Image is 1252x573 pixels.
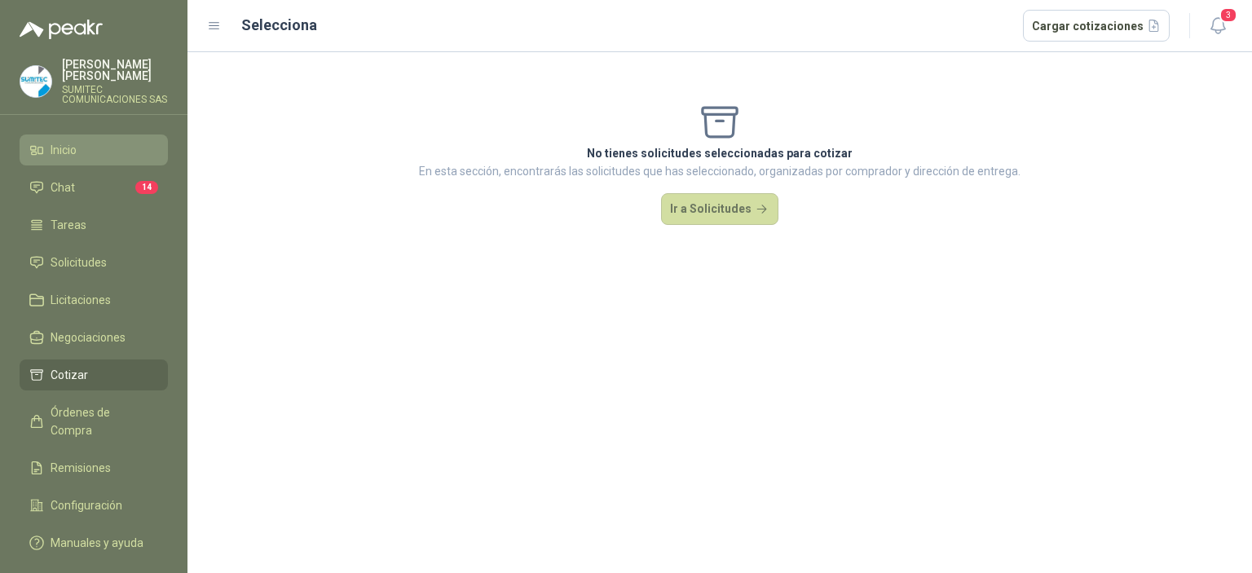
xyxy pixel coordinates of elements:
p: En esta sección, encontrarás las solicitudes que has seleccionado, organizadas por comprador y di... [419,162,1021,180]
span: Remisiones [51,459,111,477]
a: Manuales y ayuda [20,527,168,558]
h2: Selecciona [241,14,317,37]
a: Negociaciones [20,322,168,353]
button: Cargar cotizaciones [1023,10,1170,42]
a: Tareas [20,209,168,240]
a: Remisiones [20,452,168,483]
a: Solicitudes [20,247,168,278]
a: Licitaciones [20,284,168,315]
p: No tienes solicitudes seleccionadas para cotizar [419,144,1021,162]
button: Ir a Solicitudes [661,193,778,226]
p: SUMITEC COMUNICACIONES SAS [62,85,168,104]
span: Órdenes de Compra [51,403,152,439]
span: Inicio [51,141,77,159]
a: Inicio [20,134,168,165]
span: 14 [135,181,158,194]
span: Cotizar [51,366,88,384]
span: Chat [51,179,75,196]
span: Solicitudes [51,253,107,271]
button: 3 [1203,11,1232,41]
img: Company Logo [20,66,51,97]
span: Configuración [51,496,122,514]
a: Configuración [20,490,168,521]
span: 3 [1219,7,1237,23]
a: Chat14 [20,172,168,203]
span: Licitaciones [51,291,111,309]
p: [PERSON_NAME] [PERSON_NAME] [62,59,168,82]
span: Manuales y ayuda [51,534,143,552]
a: Cotizar [20,359,168,390]
span: Tareas [51,216,86,234]
img: Logo peakr [20,20,103,39]
span: Negociaciones [51,328,126,346]
a: Órdenes de Compra [20,397,168,446]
